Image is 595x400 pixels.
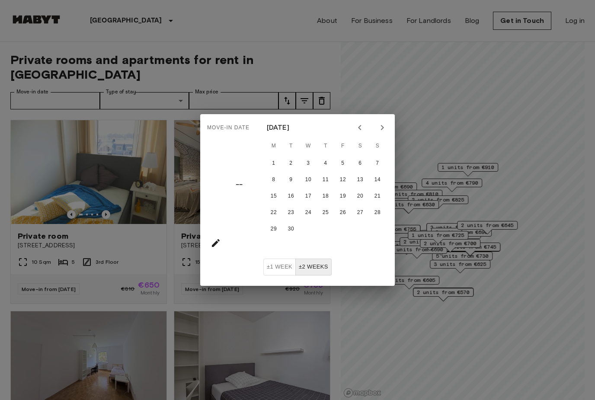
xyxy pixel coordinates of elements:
button: 17 [301,189,316,204]
button: 7 [370,156,385,171]
button: 6 [352,156,368,171]
button: 8 [266,172,282,188]
span: Move-in date [207,121,250,135]
button: 5 [335,156,351,171]
button: 10 [301,172,316,188]
button: 2 [283,156,299,171]
button: 23 [283,205,299,221]
button: 3 [301,156,316,171]
button: 9 [283,172,299,188]
button: 14 [370,172,385,188]
span: Tuesday [283,138,299,155]
button: 16 [283,189,299,204]
span: Saturday [352,138,368,155]
button: ±1 week [263,259,296,275]
button: 13 [352,172,368,188]
button: ±2 weeks [295,259,332,275]
button: 1 [266,156,282,171]
button: 19 [335,189,351,204]
div: [DATE] [267,122,289,133]
button: 29 [266,221,282,237]
button: 18 [318,189,333,204]
span: Friday [335,138,351,155]
button: 26 [335,205,351,221]
span: Sunday [370,138,385,155]
button: 20 [352,189,368,204]
button: 12 [335,172,351,188]
button: 4 [318,156,333,171]
span: Thursday [318,138,333,155]
button: 21 [370,189,385,204]
button: 15 [266,189,282,204]
div: Move In Flexibility [263,259,332,275]
button: 27 [352,205,368,221]
button: Next month [375,120,390,135]
button: calendar view is open, go to text input view [207,234,224,252]
button: 25 [318,205,333,221]
button: 22 [266,205,282,221]
h4: –– [236,176,243,193]
button: 28 [370,205,385,221]
button: Previous month [352,120,367,135]
button: 24 [301,205,316,221]
button: 30 [283,221,299,237]
button: 11 [318,172,333,188]
span: Monday [266,138,282,155]
span: Wednesday [301,138,316,155]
